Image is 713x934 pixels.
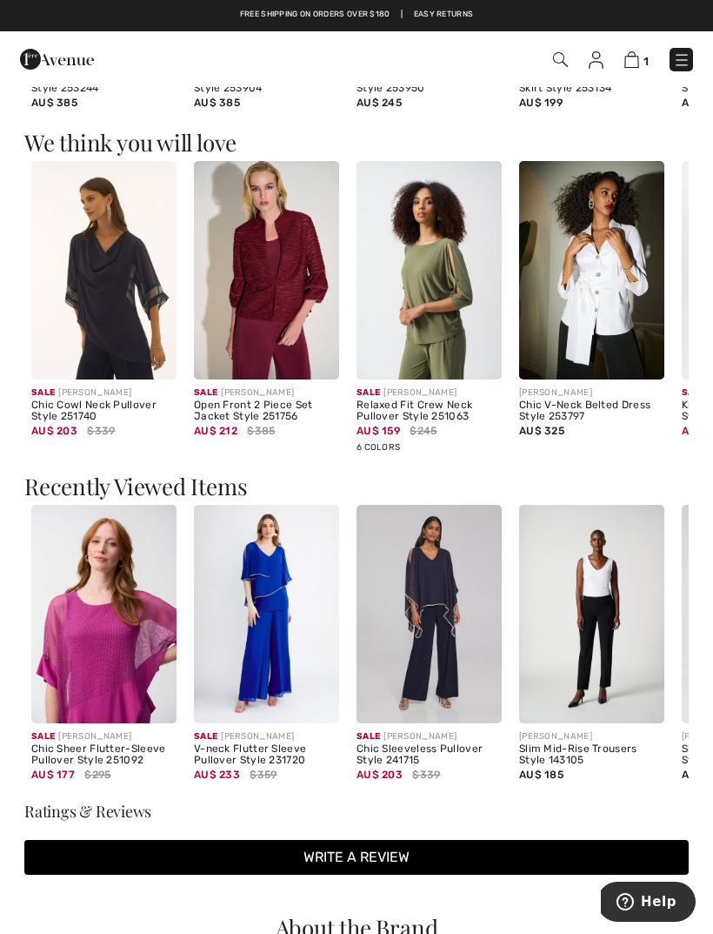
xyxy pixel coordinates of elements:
a: Free shipping on orders over $180 [240,9,390,21]
h3: Ratings & Reviews [24,803,689,819]
img: Menu [673,51,690,69]
span: $359 [250,767,277,783]
span: Sale [194,725,217,742]
h3: We think you will love [24,131,689,154]
img: V-neck Flutter Sleeve Pullover Style 231720 [194,505,339,723]
div: Chic Cowl Neck Pullover Style 251740 [31,400,177,424]
span: Sale [194,381,217,398]
div: [PERSON_NAME] [356,730,502,743]
span: AU$ 212 [194,419,237,437]
span: $339 [412,767,440,783]
div: [PERSON_NAME] [356,386,502,400]
span: AU$ 233 [194,763,240,781]
img: My Info [589,51,603,69]
span: AU$ 203 [31,419,77,437]
span: Sale [31,725,55,742]
img: Relaxed Fit Crew Neck Pullover Style 251063 [356,161,502,380]
span: Sale [356,381,380,398]
iframe: Opens a widget where you can find more information [601,882,696,925]
span: Sale [682,381,705,398]
span: AU$ 385 [194,97,240,109]
img: Slim Mid-Rise Trousers Style 143105 [519,505,664,723]
a: 1ère Avenue [20,50,94,66]
div: Chic Sheer Flutter-Sleeve Pullover Style 251092 [31,743,177,768]
img: 1ère Avenue [20,42,94,77]
span: AU$ 325 [519,425,564,437]
div: Open Front 2 Piece Set Jacket Style 251756 [194,400,339,424]
div: [PERSON_NAME] [519,730,664,743]
span: Sale [31,381,55,398]
div: V-neck Flutter Sleeve Pullover Style 231720 [194,743,339,768]
span: AU$ 245 [356,97,402,109]
span: $295 [84,767,110,783]
span: AU$ 385 [31,97,77,109]
img: Chic V-Neck Belted Dress Style 253797 [519,161,664,380]
div: Chic V-Neck Belted Dress Style 253797 [519,400,664,424]
button: Write a review [24,840,689,875]
img: Search [553,52,568,67]
span: Sale [356,725,380,742]
span: AU$ 199 [519,97,563,109]
span: 1 [643,55,649,68]
a: Easy Returns [414,9,474,21]
img: Open Front 2 Piece Set Jacket Style 251756 [194,161,339,380]
span: AU$ 203 [356,763,403,781]
span: $339 [87,423,115,439]
span: $385 [247,423,275,439]
span: | [401,9,403,21]
div: [PERSON_NAME] [31,730,177,743]
img: Chic Sleeveless Pullover Style 241715 [356,505,502,723]
div: [PERSON_NAME] [31,386,177,400]
div: [PERSON_NAME] [194,386,339,400]
div: Slim Mid-Rise Trousers Style 143105 [519,743,664,768]
img: Chic Sheer Flutter-Sleeve Pullover Style 251092 [31,505,177,723]
img: Shopping Bag [624,51,639,68]
div: Chic Sleeveless Pullover Style 241715 [356,743,502,768]
div: [PERSON_NAME] [194,730,339,743]
span: AU$ 185 [519,769,563,781]
div: [PERSON_NAME] [519,386,664,400]
span: 6 Colors [356,442,400,453]
h3: Recently Viewed Items [24,475,689,498]
a: 1 [624,49,649,70]
div: Relaxed Fit Crew Neck Pullover Style 251063 [356,400,502,424]
span: AU$ 159 [356,419,400,437]
img: Chic Cowl Neck Pullover Style 251740 [31,161,177,380]
span: $245 [410,423,436,439]
span: AU$ 177 [31,763,75,781]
